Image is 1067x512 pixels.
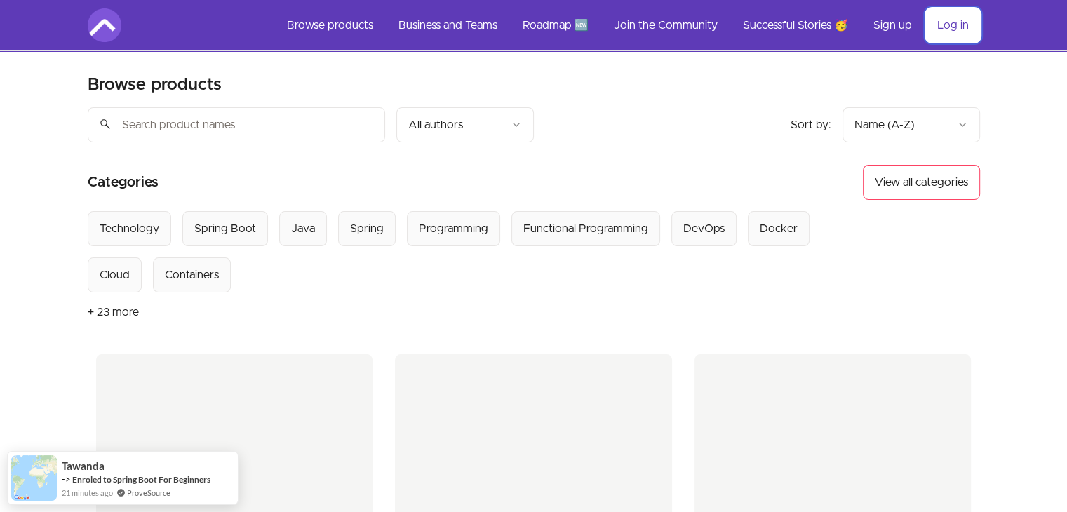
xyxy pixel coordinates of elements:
[194,220,256,237] div: Spring Boot
[843,107,980,142] button: Product sort options
[11,455,57,501] img: provesource social proof notification image
[683,220,725,237] div: DevOps
[862,8,923,42] a: Sign up
[350,220,384,237] div: Spring
[276,8,384,42] a: Browse products
[99,114,112,134] span: search
[62,460,105,472] span: tawanda
[88,107,385,142] input: Search product names
[291,220,315,237] div: Java
[396,107,534,142] button: Filter by author
[100,220,159,237] div: Technology
[276,8,980,42] nav: Main
[511,8,600,42] a: Roadmap 🆕
[732,8,859,42] a: Successful Stories 🥳
[387,8,509,42] a: Business and Teams
[88,8,121,42] img: Amigoscode logo
[72,473,210,485] a: Enroled to Spring Boot For Beginners
[88,165,159,200] h2: Categories
[62,487,113,499] span: 21 minutes ago
[419,220,488,237] div: Programming
[88,292,139,332] button: + 23 more
[926,8,980,42] a: Log in
[127,487,170,499] a: ProveSource
[863,165,980,200] button: View all categories
[100,267,130,283] div: Cloud
[791,119,831,130] span: Sort by:
[62,473,71,485] span: ->
[523,220,648,237] div: Functional Programming
[88,74,222,96] h2: Browse products
[603,8,729,42] a: Join the Community
[760,220,798,237] div: Docker
[165,267,219,283] div: Containers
